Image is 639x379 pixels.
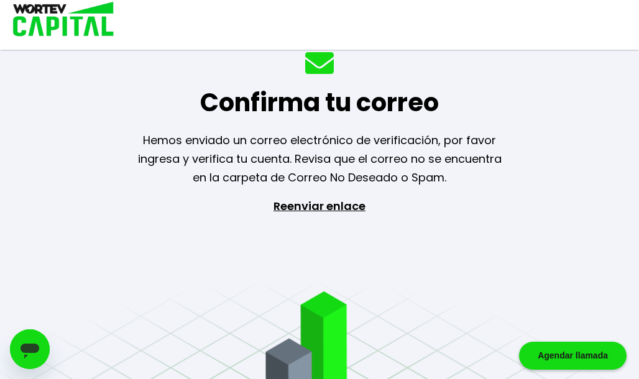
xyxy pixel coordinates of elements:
[519,342,627,370] div: Agendar llamada
[10,329,50,369] iframe: Botón para iniciar la ventana de mensajería
[262,197,377,327] p: Reenviar enlace
[200,84,439,121] h1: Confirma tu correo
[305,52,334,74] img: mail-icon.3fa1eb17.svg
[122,131,517,187] p: Hemos enviado un correo electrónico de verificación, por favor ingresa y verifica tu cuenta. Revi...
